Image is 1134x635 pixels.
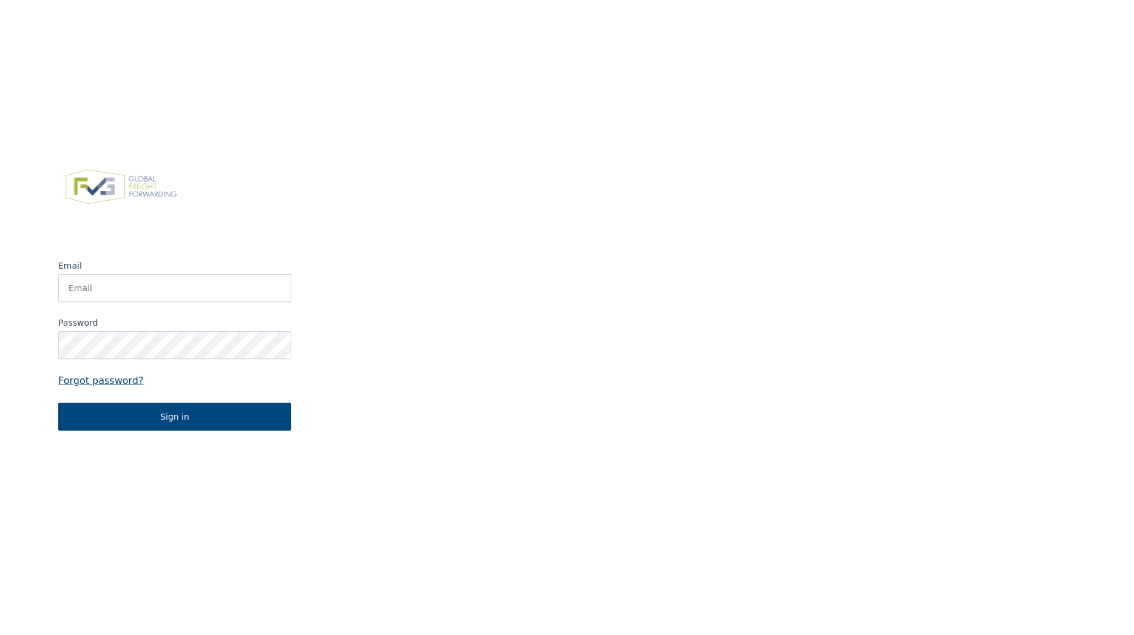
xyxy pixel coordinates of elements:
[58,274,291,302] input: Email
[58,260,291,272] label: Email
[58,163,184,211] img: FVG - Global freight forwarding
[58,374,291,388] a: Forgot password?
[58,403,291,431] button: Sign in
[58,317,291,329] label: Password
